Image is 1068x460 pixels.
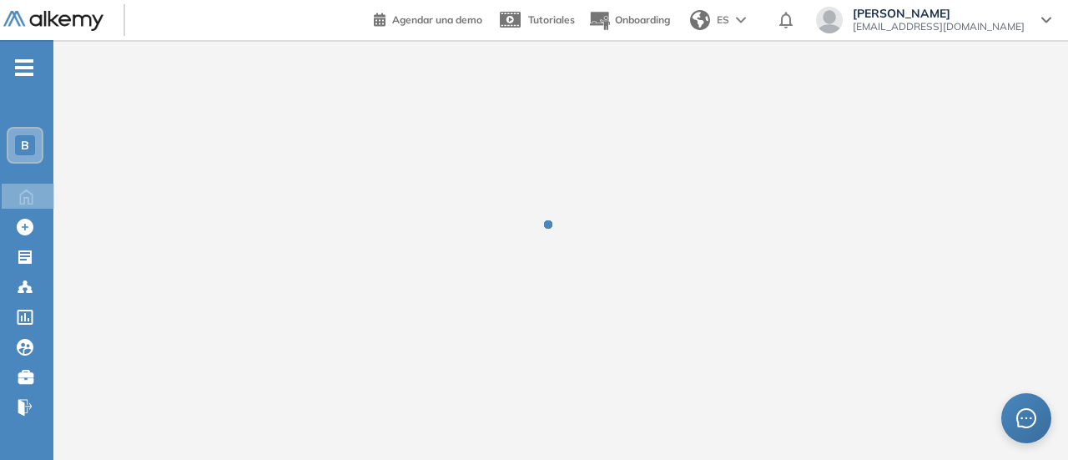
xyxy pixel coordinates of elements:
[15,66,33,69] i: -
[392,13,482,26] span: Agendar una demo
[690,10,710,30] img: world
[21,139,29,152] span: B
[3,11,103,32] img: Logo
[528,13,575,26] span: Tutoriales
[853,7,1025,20] span: [PERSON_NAME]
[615,13,670,26] span: Onboarding
[717,13,729,28] span: ES
[736,17,746,23] img: arrow
[374,8,482,28] a: Agendar una demo
[1016,408,1036,428] span: message
[588,3,670,38] button: Onboarding
[853,20,1025,33] span: [EMAIL_ADDRESS][DOMAIN_NAME]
